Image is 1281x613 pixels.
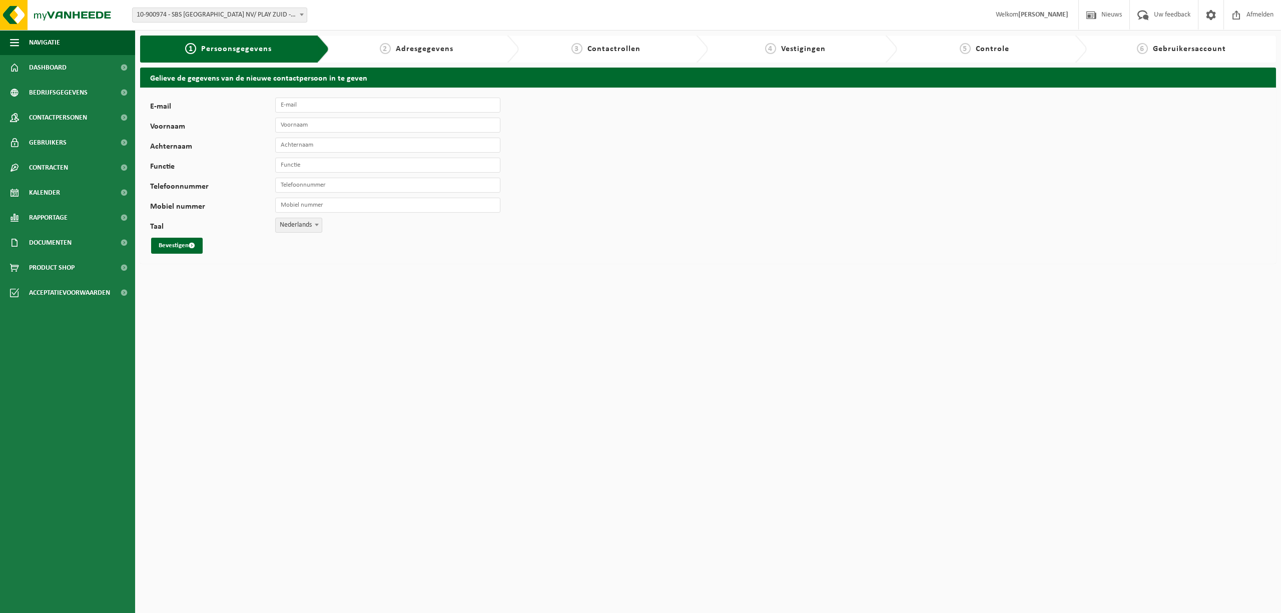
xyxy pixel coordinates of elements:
span: Adresgegevens [396,45,453,53]
span: 2 [380,43,391,54]
strong: [PERSON_NAME] [1018,11,1068,19]
input: Achternaam [275,138,500,153]
span: 3 [571,43,582,54]
span: Nederlands [276,218,322,232]
span: Persoonsgegevens [201,45,272,53]
label: Taal [150,223,275,233]
span: Product Shop [29,255,75,280]
span: Gebruikers [29,130,67,155]
span: 5 [960,43,971,54]
input: Functie [275,158,500,173]
input: E-mail [275,98,500,113]
span: 10-900974 - SBS BELGIUM NV/ PLAY ZUID - ANTWERPEN [132,8,307,23]
span: 6 [1137,43,1148,54]
span: Contactrollen [587,45,640,53]
span: Documenten [29,230,72,255]
span: 1 [185,43,196,54]
input: Mobiel nummer [275,198,500,213]
span: 4 [765,43,776,54]
label: Achternaam [150,143,275,153]
span: 10-900974 - SBS BELGIUM NV/ PLAY ZUID - ANTWERPEN [133,8,307,22]
span: Contactpersonen [29,105,87,130]
label: Voornaam [150,123,275,133]
span: Navigatie [29,30,60,55]
label: Functie [150,163,275,173]
span: Nederlands [275,218,322,233]
input: Telefoonnummer [275,178,500,193]
input: Voornaam [275,118,500,133]
label: Telefoonnummer [150,183,275,193]
span: Vestigingen [781,45,826,53]
span: Kalender [29,180,60,205]
span: Gebruikersaccount [1153,45,1226,53]
label: E-mail [150,103,275,113]
h2: Gelieve de gegevens van de nieuwe contactpersoon in te geven [140,68,1276,87]
span: Dashboard [29,55,67,80]
button: Bevestigen [151,238,203,254]
span: Controle [976,45,1009,53]
span: Acceptatievoorwaarden [29,280,110,305]
span: Rapportage [29,205,68,230]
label: Mobiel nummer [150,203,275,213]
span: Contracten [29,155,68,180]
span: Bedrijfsgegevens [29,80,88,105]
